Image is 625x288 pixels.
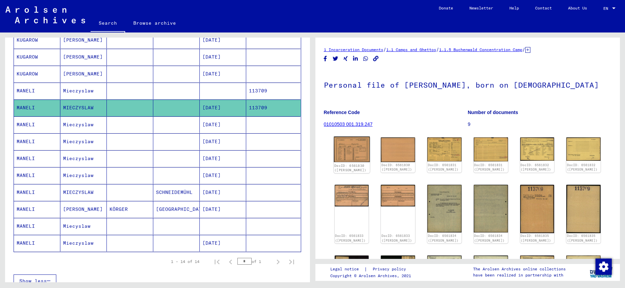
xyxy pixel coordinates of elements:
button: Share on LinkedIn [352,54,359,63]
mat-cell: Miecyslaw [60,218,107,235]
a: DocID: 6561832 ([PERSON_NAME]) [521,163,551,172]
mat-cell: KUGAROW [14,32,60,48]
img: 002.jpg [474,137,508,161]
img: 001.jpg [520,185,554,233]
mat-cell: [GEOGRAPHIC_DATA] [153,201,200,218]
button: Copy link [372,54,379,63]
button: Previous page [224,255,237,268]
mat-cell: [PERSON_NAME] [60,49,107,65]
img: 001.jpg [427,137,462,161]
mat-cell: 113709 [246,83,300,99]
a: Privacy policy [367,266,414,273]
mat-cell: MANELI [14,235,60,251]
mat-cell: MANELI [14,218,60,235]
img: 001.jpg [427,185,462,233]
a: DocID: 6561832 ([PERSON_NAME]) [567,163,598,172]
mat-cell: [PERSON_NAME] [60,32,107,48]
mat-cell: [PERSON_NAME] [60,66,107,82]
a: DocID: 6561830 ([PERSON_NAME]) [382,163,412,172]
button: Show less [14,274,56,287]
p: The Arolsen Archives online collections [473,266,566,272]
img: 002.jpg [566,256,601,279]
mat-cell: Mieczyslaw [60,167,107,184]
button: Last page [285,255,298,268]
mat-cell: MANELI [14,116,60,133]
a: DocID: 6561831 ([PERSON_NAME]) [428,163,458,172]
mat-cell: MANELI [14,133,60,150]
mat-cell: Mieczyslaw [60,133,107,150]
mat-cell: [DATE] [200,32,246,48]
img: 002.jpg [566,185,601,233]
span: EN [603,6,611,11]
img: 002.jpg [381,185,415,207]
div: Change consent [595,258,611,274]
a: DocID: 6561835 ([PERSON_NAME]) [521,234,551,242]
a: 1 Incarceration Documents [324,47,383,52]
mat-cell: KÖRGER [107,201,153,218]
p: have been realized in partnership with [473,272,566,278]
a: DocID: 6561834 ([PERSON_NAME]) [428,234,458,242]
mat-cell: [DATE] [200,184,246,201]
mat-cell: [DATE] [200,66,246,82]
mat-cell: 113709 [246,99,300,116]
a: 1.1.5 Buchenwald Concentration Camp [439,47,522,52]
a: DocID: 6561830 ([PERSON_NAME]) [334,163,367,172]
button: Share on Xing [342,54,349,63]
mat-cell: KUGAROW [14,49,60,65]
mat-cell: SCHNEIDEMÜHL [153,184,200,201]
p: 9 [468,121,611,128]
a: DocID: 6561831 ([PERSON_NAME]) [474,163,505,172]
button: First page [210,255,224,268]
button: Share on Facebook [322,54,329,63]
a: Legal notice [330,266,364,273]
a: DocID: 6561835 ([PERSON_NAME]) [567,234,598,242]
mat-cell: Mieczyslaw [60,235,107,251]
a: 1.1 Camps and Ghettos [386,47,436,52]
mat-cell: [DATE] [200,49,246,65]
mat-cell: KUGAROW [14,66,60,82]
h1: Personal file of [PERSON_NAME], born on [DEMOGRAPHIC_DATA] [324,69,612,99]
mat-cell: [DATE] [200,99,246,116]
a: Search [91,15,125,32]
span: / [383,46,386,52]
img: 001.jpg [334,137,370,162]
mat-cell: [PERSON_NAME] [60,201,107,218]
mat-cell: MANELI [14,167,60,184]
mat-cell: MANELI [14,201,60,218]
button: Share on WhatsApp [362,54,369,63]
button: Next page [271,255,285,268]
mat-cell: MIECZYSLAW [60,99,107,116]
img: 002.jpg [474,185,508,233]
img: yv_logo.png [588,264,614,281]
mat-cell: Mieczyslaw [60,83,107,99]
div: 1 – 14 of 14 [171,259,199,265]
button: Share on Twitter [332,54,339,63]
mat-cell: MANELI [14,83,60,99]
mat-cell: [DATE] [200,116,246,133]
p: Copyright © Arolsen Archives, 2021 [330,273,414,279]
mat-cell: [DATE] [200,201,246,218]
mat-cell: MIECZYSLAW [60,184,107,201]
mat-cell: [DATE] [200,150,246,167]
span: Show less [19,278,47,284]
img: 001.jpg [520,256,554,279]
a: DocID: 6561834 ([PERSON_NAME]) [474,234,505,242]
mat-cell: MANELI [14,99,60,116]
div: of 1 [237,258,271,265]
img: 001.jpg [335,185,369,207]
img: 002.jpg [566,137,601,161]
span: / [436,46,439,52]
img: 002.jpg [381,137,415,162]
div: | [330,266,414,273]
mat-cell: [DATE] [200,235,246,251]
a: 01010503 001.319.247 [324,121,373,127]
b: Reference Code [324,110,360,115]
mat-cell: [DATE] [200,167,246,184]
mat-cell: Mieczyslaw [60,116,107,133]
mat-cell: MANELI [14,150,60,167]
img: 001.jpg [520,137,554,160]
b: Number of documents [468,110,518,115]
a: DocID: 6561833 ([PERSON_NAME]) [382,234,412,242]
a: DocID: 6561833 ([PERSON_NAME]) [335,234,366,242]
mat-cell: Mieczyslaw [60,150,107,167]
